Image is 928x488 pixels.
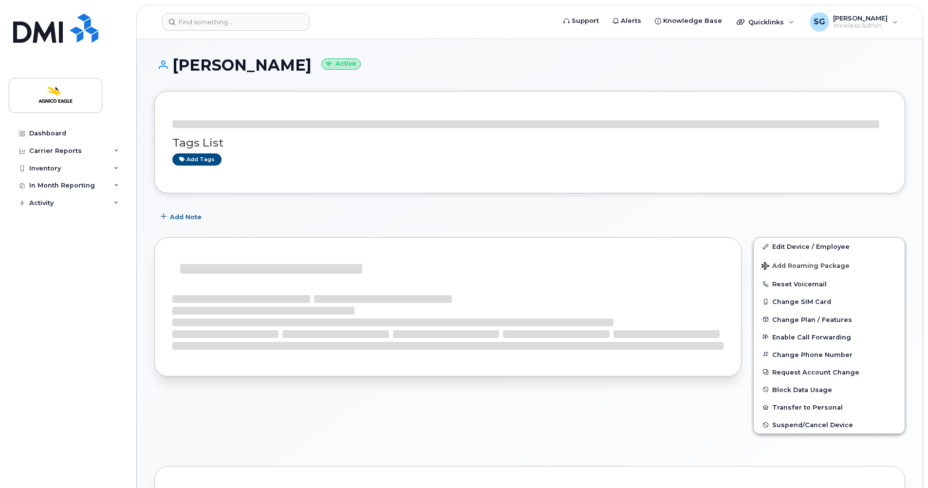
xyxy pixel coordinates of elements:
[754,293,905,310] button: Change SIM Card
[761,262,850,271] span: Add Roaming Package
[772,316,852,323] span: Change Plan / Features
[772,421,853,429] span: Suspend/Cancel Device
[754,381,905,398] button: Block Data Usage
[754,328,905,346] button: Enable Call Forwarding
[754,238,905,255] a: Edit Device / Employee
[754,416,905,433] button: Suspend/Cancel Device
[754,275,905,293] button: Reset Voicemail
[754,346,905,363] button: Change Phone Number
[154,56,905,74] h1: [PERSON_NAME]
[754,398,905,416] button: Transfer to Personal
[754,363,905,381] button: Request Account Change
[754,255,905,275] button: Add Roaming Package
[154,208,210,225] button: Add Note
[172,153,222,166] a: Add tags
[170,212,202,222] span: Add Note
[172,137,887,149] h3: Tags List
[321,58,361,70] small: Active
[772,333,851,340] span: Enable Call Forwarding
[754,311,905,328] button: Change Plan / Features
